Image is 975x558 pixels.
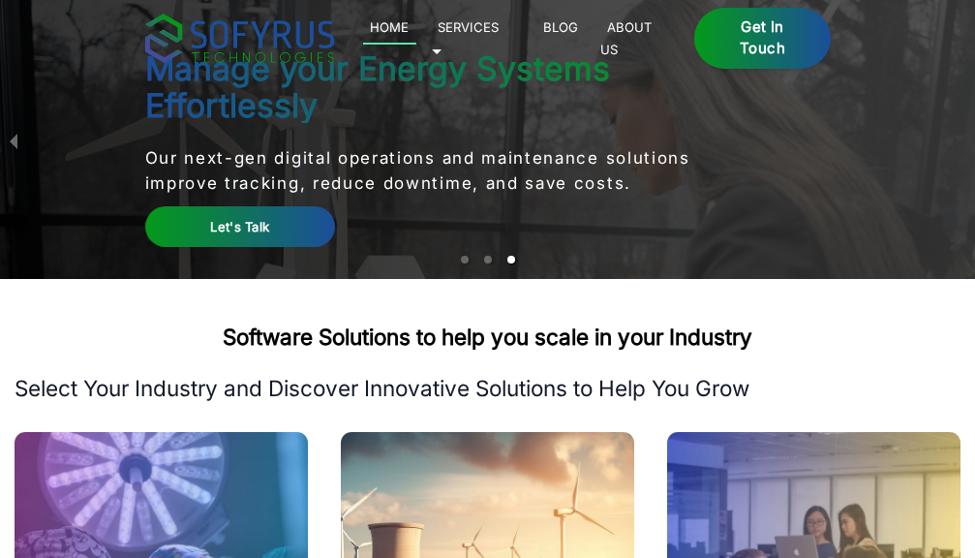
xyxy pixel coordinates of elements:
[145,145,716,197] p: Our next-gen digital operations and maintenance solutions improve tracking, reduce downtime, and ...
[431,15,500,60] a: Services 🞃
[507,256,515,263] li: slide item 3
[15,323,960,352] h2: Software Solutions to help you scale in your Industry
[363,15,416,45] a: Home
[15,374,960,403] p: Select Your Industry and Discover Innovative Solutions to Help You Grow
[145,14,334,63] img: sofyrus
[694,8,830,70] a: Get in Touch
[145,206,336,246] a: Let's Talk
[484,256,492,263] li: slide item 2
[536,15,586,39] a: Blog
[461,256,469,263] li: slide item 1
[600,15,653,60] a: About Us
